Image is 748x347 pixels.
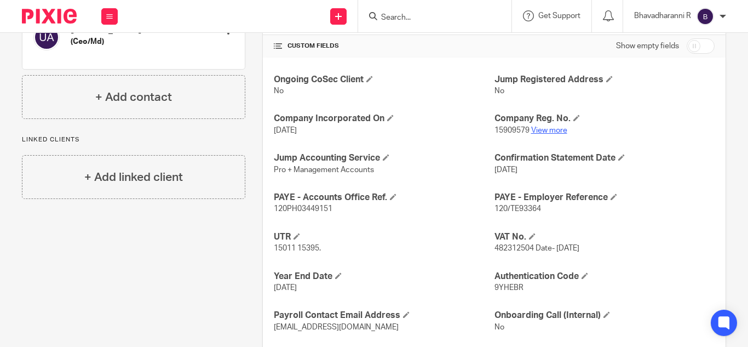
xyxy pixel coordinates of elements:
h4: VAT No. [494,231,715,243]
span: [DATE] [274,284,297,292]
p: Linked clients [22,135,245,144]
h4: + Add contact [95,89,172,106]
span: 120/TE93364 [494,205,541,213]
span: Pro + Management Accounts [274,166,374,174]
input: Search [380,13,479,23]
h4: Year End Date [274,271,494,282]
h4: Company Reg. No. [494,113,715,124]
span: 9YHEBR [494,284,523,292]
img: Pixie [22,9,77,24]
p: Bhavadharanni R [634,10,691,21]
img: svg%3E [33,24,60,50]
span: No [274,87,284,95]
span: 15011 15395. [274,244,321,252]
span: [EMAIL_ADDRESS][DOMAIN_NAME] [274,323,399,331]
span: [DATE] [274,127,297,134]
h4: Jump Accounting Service [274,152,494,164]
span: Get Support [538,12,580,20]
span: 482312504 Date- [DATE] [494,244,579,252]
span: [DATE] [494,166,517,174]
span: No [494,87,504,95]
span: No [494,323,504,331]
h4: PAYE - Accounts Office Ref. [274,192,494,203]
h5: (Ceo/Md) [71,36,141,47]
h4: Jump Registered Address [494,74,715,86]
h4: Onboarding Call (Internal) [494,310,715,321]
h4: UTR [274,231,494,243]
img: svg%3E [697,8,714,25]
h4: + Add linked client [84,169,183,186]
span: 15909579 [494,127,530,134]
h4: Payroll Contact Email Address [274,310,494,321]
h4: Confirmation Statement Date [494,152,715,164]
h4: PAYE - Employer Reference [494,192,715,203]
span: 120PH03449151 [274,205,332,213]
label: Show empty fields [616,41,679,52]
h4: CUSTOM FIELDS [274,42,494,50]
h4: Company Incorporated On [274,113,494,124]
h4: Ongoing CoSec Client [274,74,494,86]
a: View more [531,127,567,134]
h4: Authentication Code [494,271,715,282]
